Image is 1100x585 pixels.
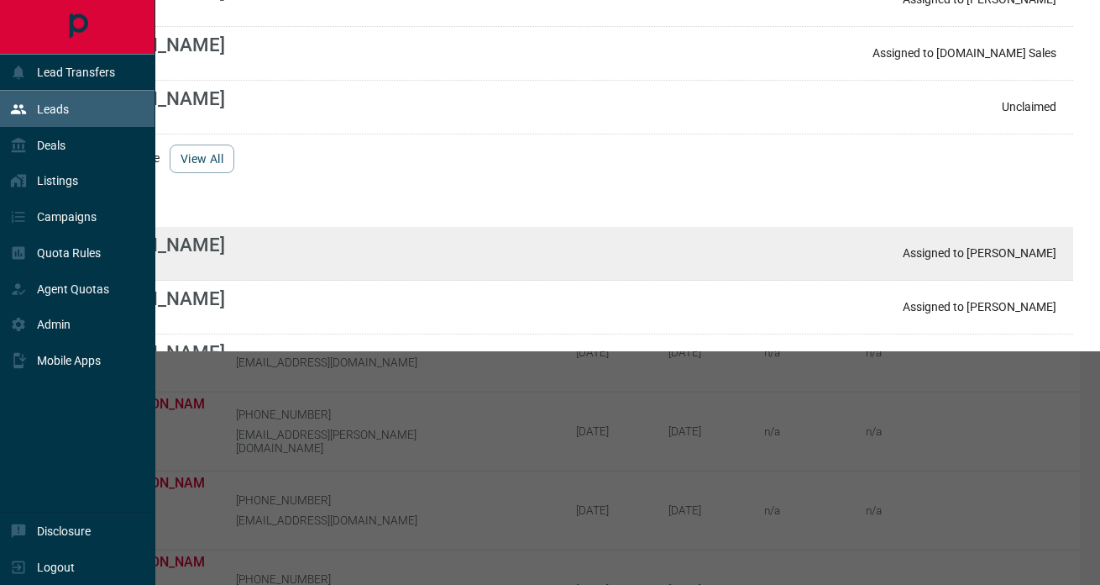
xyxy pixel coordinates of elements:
p: Assigned to [PERSON_NAME] [903,246,1056,260]
div: ...and 26 more [64,134,1073,183]
p: Assigned to [PERSON_NAME] [903,300,1056,314]
p: Unclaimed [1002,100,1056,113]
button: view all [170,145,234,173]
h3: id matches [64,203,1073,217]
p: Assigned to [DOMAIN_NAME] Sales [872,46,1056,60]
